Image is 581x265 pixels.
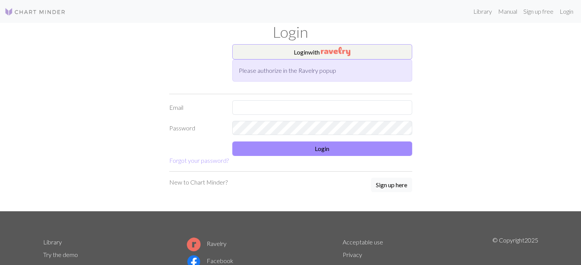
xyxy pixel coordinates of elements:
a: Ravelry [187,240,227,247]
a: Try the demo [43,251,78,258]
button: Loginwith [232,44,412,59]
img: Logo [5,7,66,16]
img: Ravelry logo [187,238,201,251]
h1: Login [39,23,543,41]
label: Email [165,100,228,115]
a: Privacy [343,251,362,258]
p: New to Chart Minder? [169,178,228,187]
a: Facebook [187,257,233,264]
button: Sign up here [371,178,412,192]
a: Acceptable use [343,238,383,246]
a: Manual [495,4,520,19]
div: Please authorize in the Ravelry popup [232,59,412,82]
label: Password [165,121,228,135]
a: Library [43,238,62,246]
img: Ravelry [321,47,350,56]
button: Login [232,141,412,156]
a: Login [557,4,576,19]
a: Library [470,4,495,19]
a: Sign up free [520,4,557,19]
a: Sign up here [371,178,412,193]
a: Forgot your password? [169,157,229,164]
